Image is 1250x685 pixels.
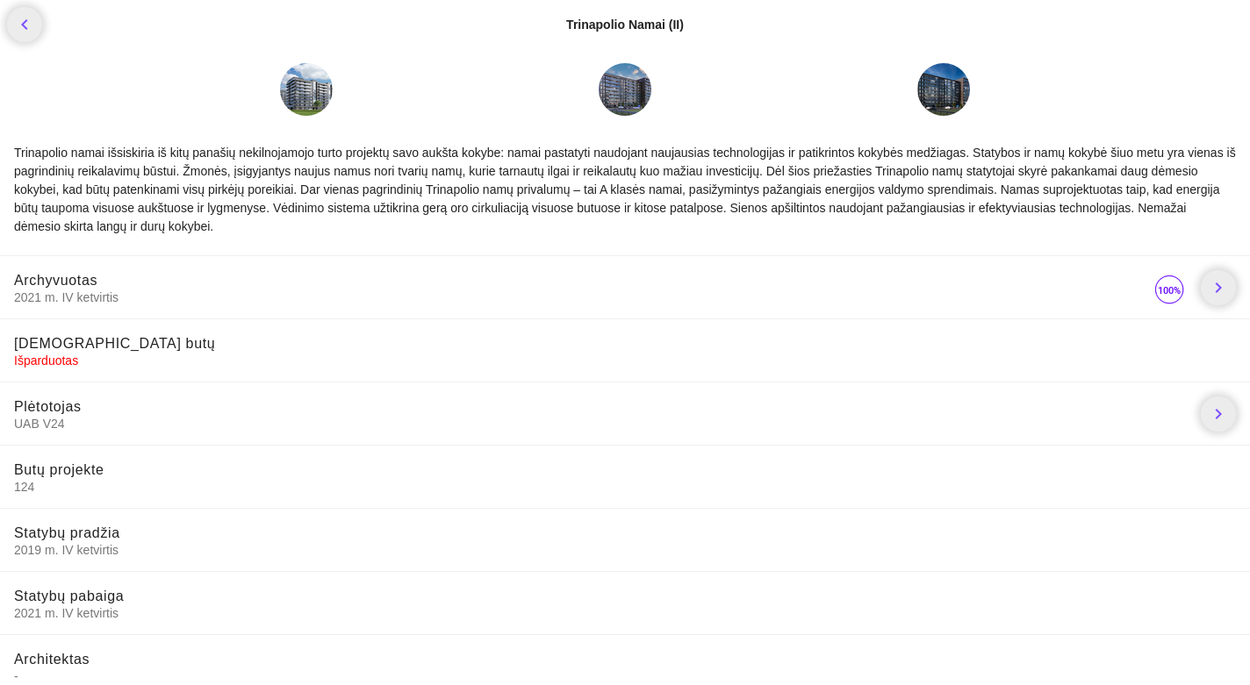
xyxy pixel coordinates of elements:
i: chevron_left [14,14,35,35]
span: Butų projekte [14,462,104,477]
span: 124 [14,479,1236,495]
a: chevron_left [7,7,42,42]
span: 2021 m. IV ketvirtis [14,605,1236,621]
span: - [14,668,1236,684]
img: 100 [1152,272,1187,307]
i: chevron_right [1208,403,1229,425]
div: Trinapolio Namai (II) [566,16,684,33]
span: Išparduotas [14,353,78,367]
span: 2019 m. IV ketvirtis [14,542,1236,558]
span: Statybų pabaiga [14,589,124,603]
span: Plėtotojas [14,399,82,414]
span: Architektas [14,652,90,667]
span: Archyvuotas [14,273,97,288]
span: Statybų pradžia [14,525,120,540]
span: [DEMOGRAPHIC_DATA] butų [14,336,215,351]
span: UAB V24 [14,416,1187,432]
a: chevron_right [1201,270,1236,305]
i: chevron_right [1208,277,1229,298]
a: chevron_right [1201,396,1236,432]
span: 2021 m. IV ketvirtis [14,289,1152,305]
